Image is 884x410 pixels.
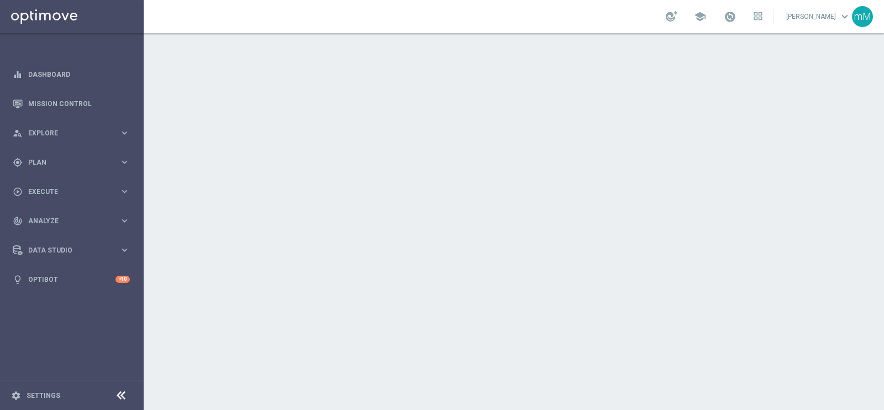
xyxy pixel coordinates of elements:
button: play_circle_outline Execute keyboard_arrow_right [12,187,130,196]
div: Analyze [13,216,119,226]
div: Execute [13,187,119,197]
a: Settings [27,392,60,399]
button: equalizer Dashboard [12,70,130,79]
div: Data Studio [13,245,119,255]
i: keyboard_arrow_right [119,128,130,138]
button: Mission Control [12,99,130,108]
i: track_changes [13,216,23,226]
i: gps_fixed [13,157,23,167]
i: play_circle_outline [13,187,23,197]
button: track_changes Analyze keyboard_arrow_right [12,217,130,225]
i: keyboard_arrow_right [119,245,130,255]
i: settings [11,391,21,401]
div: Mission Control [13,89,130,118]
span: Plan [28,159,119,166]
i: lightbulb [13,275,23,285]
div: Dashboard [13,60,130,89]
span: school [694,10,706,23]
span: Analyze [28,218,119,224]
div: Explore [13,128,119,138]
span: Explore [28,130,119,136]
button: gps_fixed Plan keyboard_arrow_right [12,158,130,167]
div: Optibot [13,265,130,294]
i: keyboard_arrow_right [119,215,130,226]
div: mM [852,6,873,27]
span: Execute [28,188,119,195]
span: keyboard_arrow_down [839,10,851,23]
i: person_search [13,128,23,138]
a: Optibot [28,265,115,294]
div: Plan [13,157,119,167]
div: +10 [115,276,130,283]
button: person_search Explore keyboard_arrow_right [12,129,130,138]
i: equalizer [13,70,23,80]
a: [PERSON_NAME]keyboard_arrow_down [785,8,852,25]
a: Dashboard [28,60,130,89]
button: Data Studio keyboard_arrow_right [12,246,130,255]
button: lightbulb Optibot +10 [12,275,130,284]
i: keyboard_arrow_right [119,157,130,167]
a: Mission Control [28,89,130,118]
span: Data Studio [28,247,119,254]
i: keyboard_arrow_right [119,186,130,197]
